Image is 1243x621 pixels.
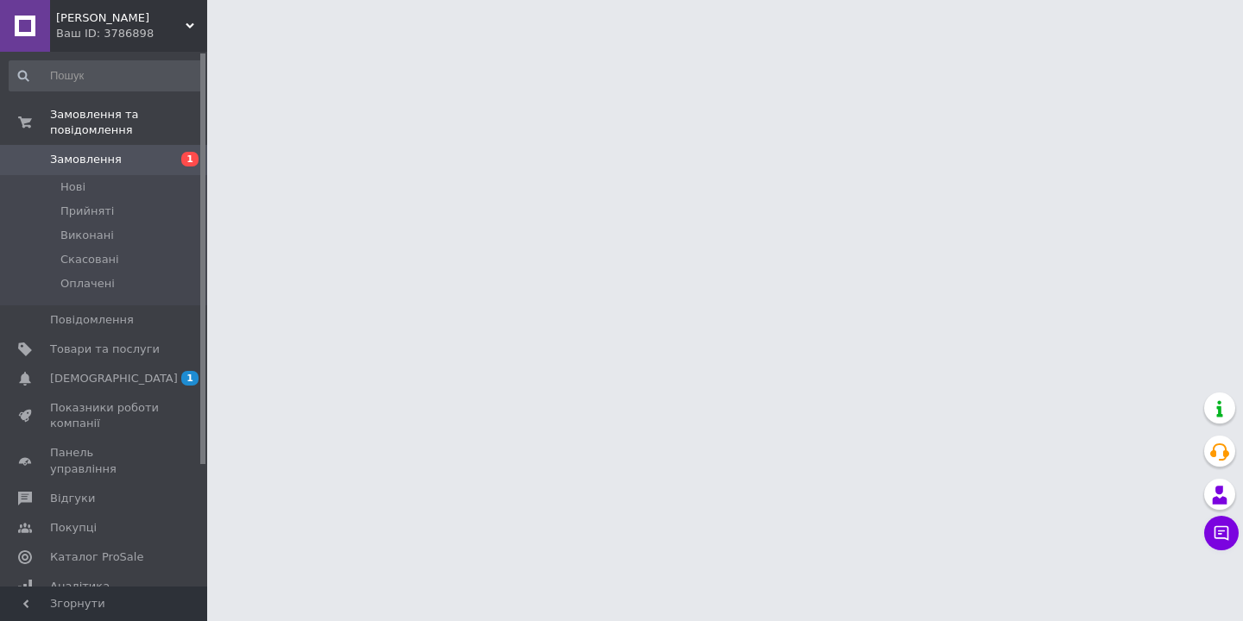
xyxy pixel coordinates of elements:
input: Пошук [9,60,204,91]
span: 1 [181,371,199,386]
span: Скасовані [60,252,119,267]
span: Замовлення та повідомлення [50,107,207,138]
span: Товари та послуги [50,342,160,357]
span: Замовлення [50,152,122,167]
span: Прийняті [60,204,114,219]
span: Каталог ProSale [50,549,143,565]
span: Покупці [50,520,97,536]
div: Ваш ID: 3786898 [56,26,207,41]
span: Нові [60,179,85,195]
span: Аналітика [50,579,110,594]
span: Панель управління [50,445,160,476]
span: Мері Кей Ніна [56,10,186,26]
span: Повідомлення [50,312,134,328]
span: Відгуки [50,491,95,506]
span: [DEMOGRAPHIC_DATA] [50,371,178,386]
span: Показники роботи компанії [50,400,160,431]
span: Оплачені [60,276,115,292]
span: Виконані [60,228,114,243]
span: 1 [181,152,199,166]
button: Чат з покупцем [1204,516,1239,550]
